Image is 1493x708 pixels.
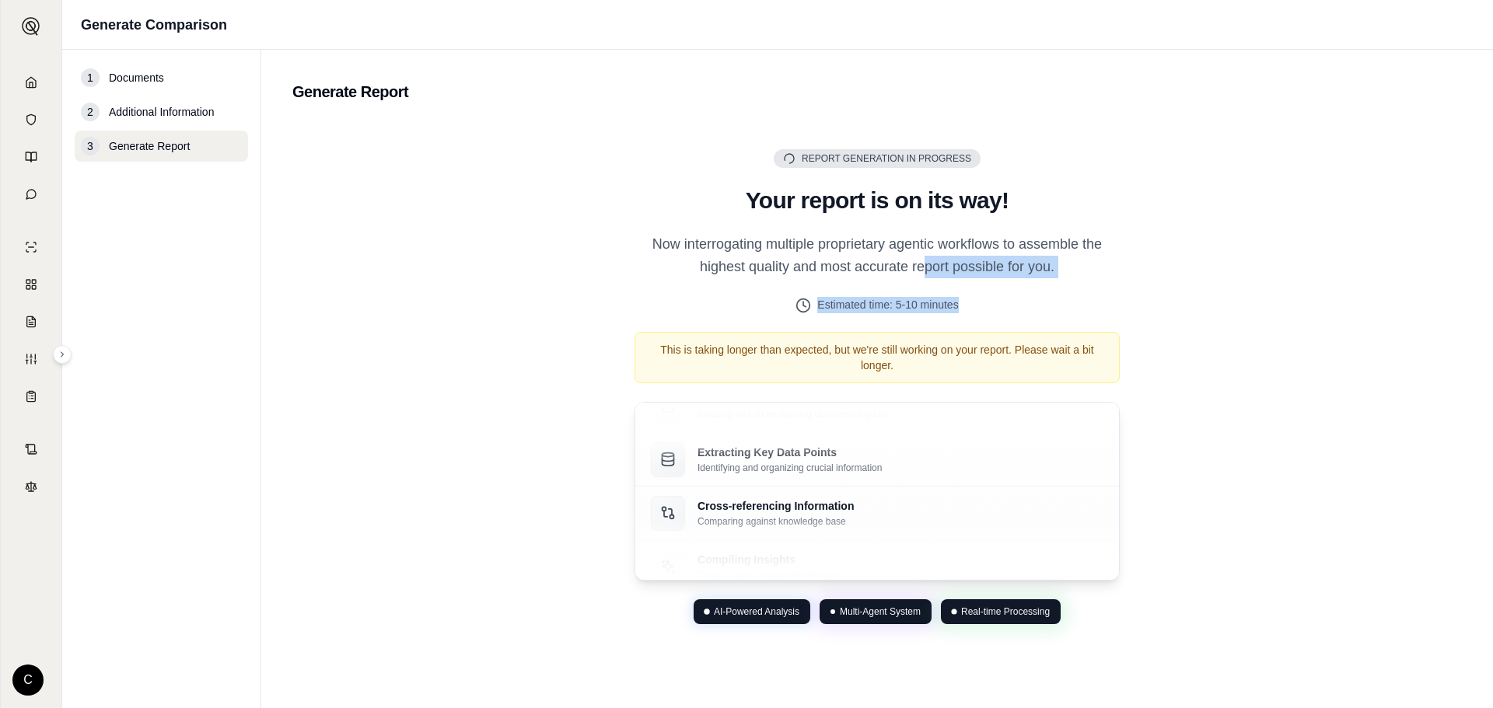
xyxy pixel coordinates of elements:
[292,81,1462,103] h2: Generate Report
[4,432,58,466] a: Contract Analysis
[635,233,1120,279] p: Now interrogating multiple proprietary agentic workflows to assemble the highest quality and most...
[4,65,58,99] a: Home
[802,152,971,165] span: Report Generation in Progress
[698,391,888,406] p: Analyzing Document Structure
[4,230,58,264] a: Single Policy
[698,498,854,514] p: Cross-referencing Information
[635,187,1120,214] h2: Your report is on its way!
[81,137,100,155] div: 3
[81,14,227,36] h1: Generate Comparison
[698,408,888,420] p: Reading and understanding document layouts
[4,267,58,302] a: Policy Comparisons
[698,445,882,460] p: Extracting Key Data Points
[698,462,882,474] p: Identifying and organizing crucial information
[4,140,58,174] a: Prompt Library
[109,104,214,120] span: Additional Information
[109,70,164,85] span: Documents
[81,103,100,121] div: 2
[22,17,40,36] img: Expand sidebar
[109,138,190,154] span: Generate Report
[635,332,1120,383] div: This is taking longer than expected, but we're still working on your report. Please wait a bit lo...
[698,515,854,528] p: Comparing against knowledge base
[961,605,1050,618] span: Real-time Processing
[4,177,58,211] a: Chat
[4,103,58,137] a: Documents Vault
[698,552,846,567] p: Compiling Insights
[53,345,72,364] button: Expand sidebar
[81,68,100,87] div: 1
[12,664,44,696] div: C
[4,342,58,376] a: Custom Report
[4,305,58,339] a: Claim Coverage
[840,605,921,618] span: Multi-Agent System
[4,469,58,504] a: Legal Search Engine
[4,379,58,413] a: Coverage Table
[714,605,799,618] span: AI-Powered Analysis
[698,569,846,581] p: Creating your comprehensive report
[817,297,958,313] span: Estimated time: 5-10 minutes
[16,11,47,42] button: Expand sidebar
